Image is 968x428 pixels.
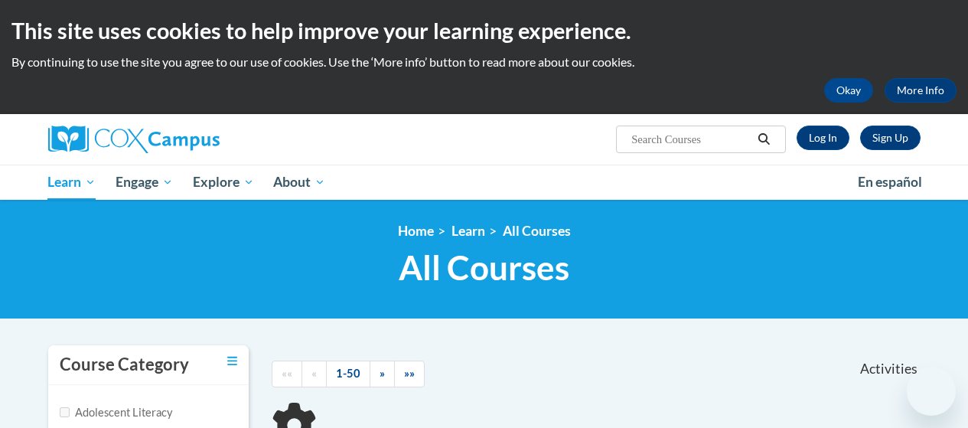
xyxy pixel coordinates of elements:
[11,15,957,46] h2: This site uses cookies to help improve your learning experience.
[48,126,220,153] img: Cox Campus
[193,173,254,191] span: Explore
[404,367,415,380] span: »»
[451,223,485,239] a: Learn
[907,367,956,416] iframe: Button to launch messaging window
[273,173,325,191] span: About
[797,126,849,150] a: Log In
[48,126,324,153] a: Cox Campus
[394,361,425,387] a: End
[263,165,335,200] a: About
[503,223,571,239] a: All Courses
[848,166,932,198] a: En español
[38,165,106,200] a: Learn
[60,404,173,421] label: Adolescent Literacy
[326,361,370,387] a: 1-50
[860,126,921,150] a: Register
[858,174,922,190] span: En español
[630,130,752,149] input: Search Courses
[272,361,302,387] a: Begining
[752,130,775,149] button: Search
[60,407,70,417] input: Checkbox for Options
[37,165,932,200] div: Main menu
[227,353,237,370] a: Toggle collapse
[106,165,183,200] a: Engage
[311,367,317,380] span: «
[116,173,173,191] span: Engage
[60,353,189,377] h3: Course Category
[885,78,957,103] a: More Info
[370,361,395,387] a: Next
[399,247,569,288] span: All Courses
[380,367,385,380] span: »
[398,223,434,239] a: Home
[11,54,957,70] p: By continuing to use the site you agree to our use of cookies. Use the ‘More info’ button to read...
[183,165,264,200] a: Explore
[282,367,292,380] span: ««
[860,361,917,377] span: Activities
[301,361,327,387] a: Previous
[47,173,96,191] span: Learn
[824,78,873,103] button: Okay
